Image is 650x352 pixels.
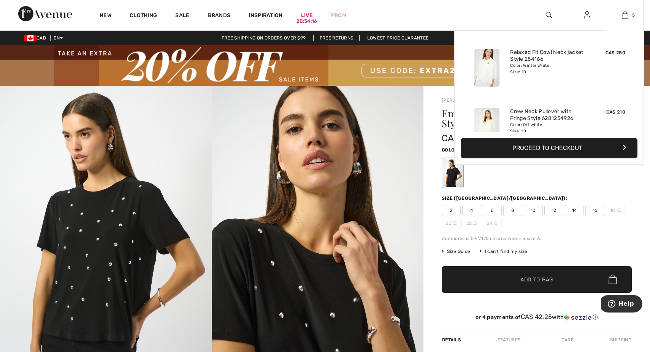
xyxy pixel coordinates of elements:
div: Size ([GEOGRAPHIC_DATA]/[GEOGRAPHIC_DATA]): [442,195,569,202]
img: Crew Neck Pullover with Fringe Style 6281254926 [474,108,499,146]
div: Details [442,333,463,347]
img: 1ère Avenue [18,6,72,21]
span: CAD [24,35,49,41]
a: Brands [208,12,231,20]
span: 24 [483,218,502,229]
img: Relaxed Fit Cowl Neck jacket Style 254166 [474,49,499,87]
img: ring-m.svg [617,208,621,212]
img: My Info [584,11,590,20]
span: 4 [462,205,481,216]
div: Black [443,159,463,187]
a: Relaxed Fit Cowl Neck jacket Style 254166 [510,49,585,63]
span: 10 [524,205,543,216]
span: 2 [442,205,461,216]
span: 22 [462,218,481,229]
div: Color: Off white Size: 10 [510,122,585,134]
a: Sale [175,12,189,20]
img: ring-m.svg [453,221,457,225]
span: 18 [606,205,625,216]
button: Add to Bag [442,266,632,293]
a: Lowest Price Guarantee [361,35,435,41]
img: My Bag [622,11,628,20]
h1: Embellished Crew Neck Pullover Style 253203 [442,109,600,128]
span: 12 [544,205,563,216]
a: 5 [606,11,644,20]
div: Our model is 5'9"/175 cm and wears a size 6. [442,235,632,242]
img: search the website [546,11,552,20]
img: Canadian Dollar [24,35,36,41]
a: Crew Neck Pullover with Fringe Style 6281254926 [510,108,585,122]
a: Prom [331,11,346,19]
a: Free Returns [313,35,360,41]
span: 6 [483,205,502,216]
a: Clothing [130,12,157,20]
span: Size Guide [442,248,470,255]
span: CA$ 210 [606,109,625,115]
span: CA$ 280 [606,50,625,55]
div: Care [555,333,580,347]
span: CA$ 42.25 [521,313,552,320]
span: EN [54,35,63,41]
span: Add to Bag [520,275,553,283]
div: Color: Winter White Size: 10 [510,63,585,75]
img: ring-m.svg [473,221,477,225]
a: [PERSON_NAME] [442,98,480,103]
span: 14 [565,205,584,216]
div: or 4 payments ofCA$ 42.25withSezzle Click to learn more about Sezzle [442,313,632,324]
div: I can't find my size [479,248,527,255]
a: Live20:34:16 [301,11,313,19]
img: Bag.svg [609,275,617,284]
img: ring-m.svg [494,221,498,225]
button: Proceed to Checkout [461,138,637,158]
span: Inspiration [249,12,282,20]
iframe: Opens a widget where you can find more information [601,295,642,314]
span: 8 [503,205,522,216]
span: 5 [632,12,635,19]
img: Sezzle [564,314,591,321]
span: Color: [442,147,460,153]
div: or 4 payments of with [442,313,632,321]
a: Sign In [578,11,596,20]
span: 16 [585,205,604,216]
span: CA$ 169 [442,133,477,144]
span: 20 [442,218,461,229]
div: Shipping [608,333,632,347]
a: Free shipping on orders over $99 [216,35,312,41]
div: Features [491,333,527,347]
a: New [100,12,111,20]
div: 20:34:16 [296,18,317,25]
